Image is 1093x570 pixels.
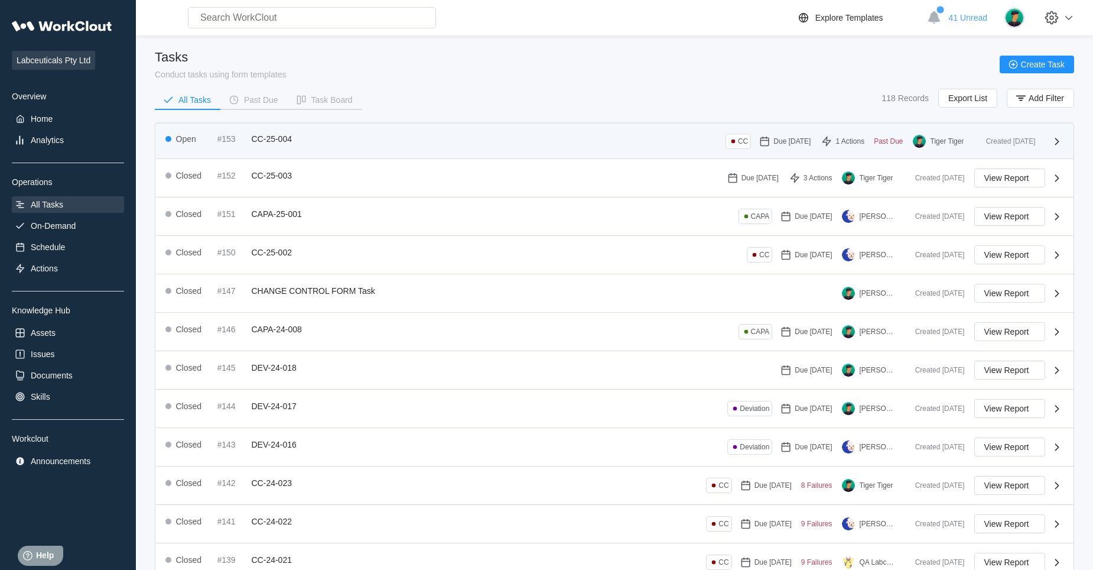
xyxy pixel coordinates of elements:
a: Closed#147CHANGE CONTROL FORM Task[PERSON_NAME]Created [DATE]View Report [156,274,1074,313]
div: Created [DATE] [906,251,965,259]
div: CC [718,520,728,528]
div: 3 Actions [804,174,832,182]
div: 9 Failures [801,520,832,528]
span: View Report [984,404,1029,413]
button: View Report [974,438,1045,456]
span: DEV-24-016 [252,440,297,449]
div: CC [718,558,728,566]
a: Closed#145DEV-24-018Due [DATE][PERSON_NAME]Created [DATE]View Report [156,351,1074,390]
button: Task Board [288,91,362,109]
div: 118 Records [882,93,929,103]
a: Closed#151CAPA-25-001CAPADue [DATE][PERSON_NAME]Created [DATE]View Report [156,197,1074,236]
div: Actions [31,264,58,273]
button: View Report [974,245,1045,264]
div: Due [DATE] [795,251,832,259]
div: Created [DATE] [906,443,965,451]
div: Due [DATE] [795,212,832,221]
div: Assets [31,328,56,338]
span: CC-25-002 [252,248,292,257]
div: Workclout [12,434,124,443]
div: Deviation [740,404,769,413]
a: Assets [12,325,124,341]
img: user.png [842,364,855,377]
div: #139 [217,555,247,565]
div: Closed [176,286,202,296]
input: Search WorkClout [188,7,436,28]
div: #147 [217,286,247,296]
a: Home [12,111,124,127]
a: Schedule [12,239,124,255]
button: Add Filter [1007,89,1074,108]
button: View Report [974,399,1045,418]
div: #153 [217,134,247,144]
div: Closed [176,363,202,373]
span: View Report [984,443,1029,451]
a: Closed#143DEV-24-016DeviationDue [DATE][PERSON_NAME]Created [DATE]View Report [156,428,1074,467]
img: giraffee.png [842,556,855,569]
div: CC [738,137,748,145]
div: QA Labceuticals [860,558,896,566]
div: Tiger Tiger [931,137,964,145]
button: Export List [938,89,997,108]
div: CAPA [751,212,770,221]
div: Open [176,134,196,144]
div: On-Demand [31,221,76,231]
div: #150 [217,248,247,257]
div: 8 Failures [801,481,832,490]
div: [PERSON_NAME] [860,251,896,259]
span: CC-24-022 [252,517,292,526]
div: Past Due [244,96,278,104]
div: Created [DATE] [977,137,1036,145]
span: DEV-24-018 [252,363,297,373]
div: Closed [176,555,202,565]
div: Tasks [155,50,287,65]
div: Home [31,114,53,124]
div: Due [DATE] [795,443,832,451]
a: Closed#146CAPA-24-008CAPADue [DATE][PERSON_NAME]Created [DATE]View Report [156,313,1074,351]
div: All Tasks [31,200,63,209]
div: Closed [176,171,202,180]
button: View Report [974,476,1045,495]
span: View Report [984,558,1029,566]
div: Closed [176,248,202,257]
div: Schedule [31,242,65,252]
span: View Report [984,366,1029,374]
div: All Tasks [178,96,211,104]
div: Due [DATE] [795,366,832,374]
span: View Report [984,174,1029,182]
span: Labceuticals Pty Ltd [12,51,95,70]
div: Closed [176,209,202,219]
div: Due [DATE] [795,328,832,336]
span: CC-24-023 [252,478,292,488]
div: Created [DATE] [906,404,965,413]
div: Created [DATE] [906,481,965,490]
div: Due [DATE] [754,520,792,528]
span: View Report [984,212,1029,221]
div: Announcements [31,456,90,466]
div: #151 [217,209,247,219]
div: Documents [31,371,73,380]
button: Create Task [1000,56,1074,73]
div: [PERSON_NAME] [860,443,896,451]
img: sheep.png [842,248,855,261]
a: Closed#150CC-25-002CCDue [DATE][PERSON_NAME]Created [DATE]View Report [156,236,1074,274]
a: Issues [12,346,124,362]
a: Closed#142CC-24-023CCDue [DATE]8 FailuresTiger TigerCreated [DATE]View Report [156,467,1074,505]
span: Create Task [1021,60,1065,69]
span: View Report [984,289,1029,297]
div: Created [DATE] [906,366,965,374]
div: Created [DATE] [906,174,965,182]
span: CC-25-004 [252,134,292,144]
a: Skills [12,388,124,405]
a: Closed#152CC-25-003Due [DATE]3 ActionsTiger TigerCreated [DATE]View Report [156,159,1074,197]
button: View Report [974,514,1045,533]
div: Deviation [740,443,769,451]
div: 9 Failures [801,558,832,566]
img: sheep.png [842,517,855,530]
img: user.png [1004,8,1024,28]
div: Created [DATE] [906,520,965,528]
span: Export List [948,94,987,102]
div: Created [DATE] [906,289,965,297]
button: View Report [974,322,1045,341]
div: Due [DATE] [754,481,792,490]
